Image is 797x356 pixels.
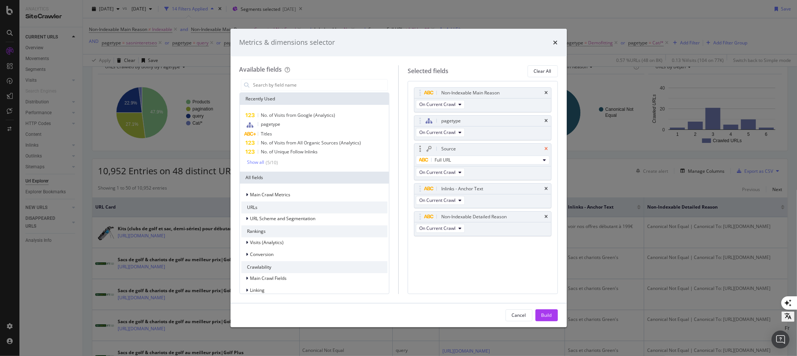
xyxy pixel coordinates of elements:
div: Cancel [512,312,526,318]
div: times [545,187,548,191]
span: No. of Visits from Google (Analytics) [261,112,336,118]
div: Open Intercom Messenger [772,331,790,349]
button: Build [535,309,558,321]
div: times [545,119,548,123]
div: Non-Indexable Main Reason [441,89,500,97]
div: All fields [240,172,389,184]
button: Cancel [506,309,532,321]
button: On Current Crawl [416,100,465,109]
div: times [545,215,548,219]
div: URLs [241,202,388,213]
span: Conversion [250,251,274,257]
div: Non-Indexable Main ReasontimesOn Current Crawl [414,87,552,112]
div: Source [441,145,456,153]
span: Full URL [435,157,451,163]
span: On Current Crawl [419,169,455,175]
div: Show all [247,160,265,165]
button: On Current Crawl [416,128,465,137]
div: Rankings [241,225,388,237]
div: Inlinks - Anchor TexttimesOn Current Crawl [414,183,552,208]
div: times [545,91,548,95]
div: pagetype [441,117,461,125]
div: Available fields [240,65,282,74]
span: URL Scheme and Segmentation [250,215,316,222]
input: Search by field name [253,79,388,91]
div: times [553,38,558,47]
div: Non-Indexable Detailed Reason [441,213,507,221]
div: Non-Indexable Detailed ReasontimesOn Current Crawl [414,211,552,236]
div: Recently Used [240,93,389,105]
div: Inlinks - Anchor Text [441,185,483,193]
span: On Current Crawl [419,101,455,107]
span: Titles [261,131,272,137]
div: Build [541,312,552,318]
div: Metrics & dimensions selector [240,38,335,47]
span: No. of Unique Follow Inlinks [261,149,318,155]
div: ( 5 / 10 ) [265,159,278,166]
span: Linking [250,287,265,293]
div: times [545,147,548,151]
div: Selected fields [408,67,448,75]
span: pagetype [261,121,281,127]
span: On Current Crawl [419,129,455,135]
div: Clear All [534,68,552,74]
span: Main Crawl Fields [250,275,287,281]
span: Main Crawl Metrics [250,191,291,198]
div: SourcetimesFull URLOn Current Crawl [414,143,552,180]
span: Visits (Analytics) [250,239,284,246]
button: On Current Crawl [416,224,465,233]
div: modal [231,29,567,327]
span: No. of Visits from All Organic Sources (Analytics) [261,140,361,146]
span: On Current Crawl [419,225,455,231]
div: pagetypetimesOn Current Crawl [414,115,552,140]
button: Full URL [416,156,550,165]
button: Clear All [528,65,558,77]
button: On Current Crawl [416,168,465,177]
span: On Current Crawl [419,197,455,203]
div: Crawlability [241,261,388,273]
button: On Current Crawl [416,196,465,205]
